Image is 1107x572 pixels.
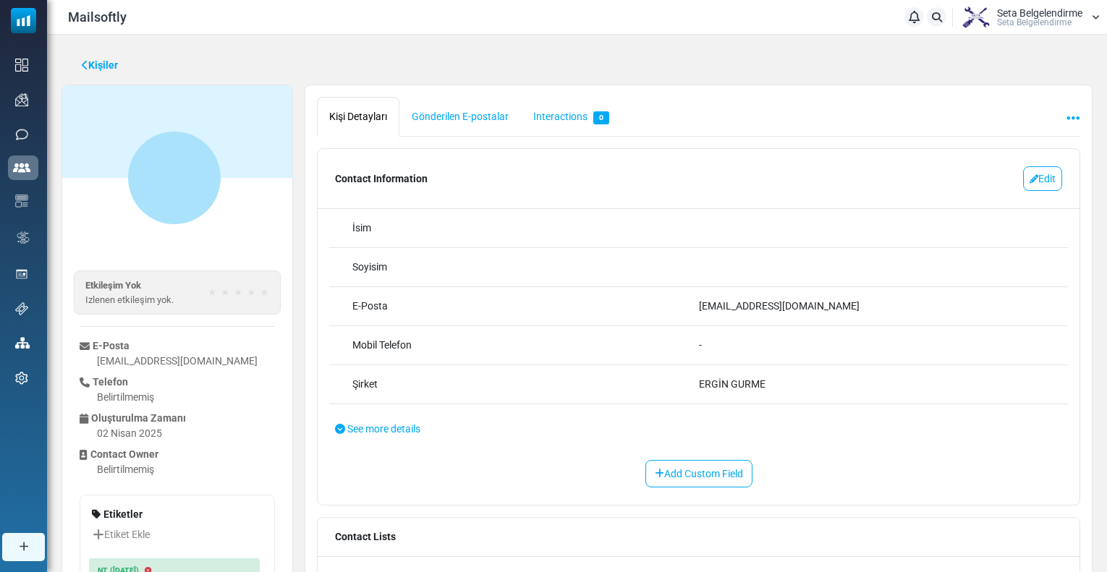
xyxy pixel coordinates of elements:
div: E-Posta [80,338,275,354]
div: Şirket [352,377,699,392]
span: ★ [260,285,269,300]
a: User Logo Seta Belgelendirme Seta Belgelendi̇rme [957,7,1100,28]
div: ERGİN GURME [699,377,1045,392]
div: E-Posta [352,299,699,314]
span: ★ [247,285,256,300]
span: 0 [593,111,609,124]
a: Gönderilen E-postalar [399,97,521,137]
div: Oluşturulma Zamanı [80,411,275,426]
img: mailsoftly_icon_blue_white.svg [11,8,36,33]
img: dashboard-icon.svg [15,59,28,72]
span: Seta Belgelendirme [997,8,1082,18]
div: Telefon [80,375,275,390]
img: campaigns-icon.png [15,93,28,106]
a: Interactions [521,97,622,137]
p: Izlenen etkileşim yok. [85,293,174,307]
div: - [699,338,1045,353]
p: Contact Information [335,171,428,187]
a: Edit [1023,166,1062,191]
a: Kişiler [82,58,118,73]
span: ★ [234,285,243,300]
img: support-icon.svg [15,302,28,315]
p: Contact Lists [318,518,1080,556]
a: Kişi Detayları [317,97,399,137]
div: Belirtilmemiş [97,462,275,477]
img: workflow.svg [15,229,31,246]
span: ★ [208,285,217,300]
div: 02 Nisan 2025 [97,426,275,441]
div: Soyisim [352,260,699,275]
div: İsim [352,221,699,236]
div: Mobil Telefon [352,338,699,353]
span: See more details [347,423,420,435]
span: Mailsoftly [68,7,127,27]
a: Add Custom Field [645,460,752,487]
span: translation missing: tr.translations.contact_owner [90,447,158,462]
div: Belirtilmemiş [97,390,275,405]
span: Seta Belgelendi̇rme [997,18,1072,27]
span: ★ [221,285,230,300]
div: [EMAIL_ADDRESS][DOMAIN_NAME] [699,299,1045,314]
img: landing_pages.svg [15,268,28,281]
div: [EMAIL_ADDRESS][DOMAIN_NAME] [97,354,275,369]
img: settings-icon.svg [15,372,28,385]
p: Etiketler [92,507,263,522]
img: email-templates-icon.svg [15,195,28,208]
img: sms-icon.png [15,128,28,141]
p: Etkileşim Yok [85,278,174,293]
a: Etiket Ekle [92,522,156,547]
img: User Logo [957,7,993,28]
img: contacts-icon-active.svg [13,163,30,173]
